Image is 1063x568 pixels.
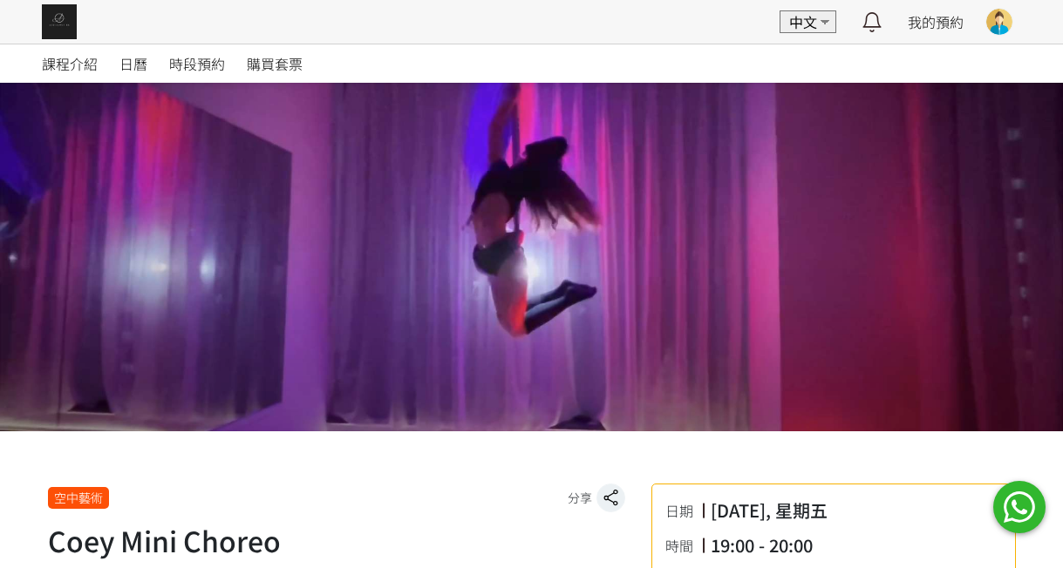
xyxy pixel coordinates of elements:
div: 時間 [665,535,702,556]
a: 時段預約 [169,44,225,83]
span: 課程介紹 [42,53,98,74]
a: 日曆 [119,44,147,83]
div: 19:00 - 20:00 [711,532,813,558]
span: 時段預約 [169,53,225,74]
div: 日期 [665,500,702,521]
a: 購買套票 [247,44,303,83]
a: 課程介紹 [42,44,98,83]
h1: Coey Mini Choreo [48,519,625,561]
span: 日曆 [119,53,147,74]
span: 購買套票 [247,53,303,74]
div: [DATE], 星期五 [711,497,828,524]
img: img_61c0148bb0266 [42,4,77,39]
a: 我的預約 [908,11,964,32]
div: 空中藝術 [48,487,109,509]
span: 分享 [568,489,592,507]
